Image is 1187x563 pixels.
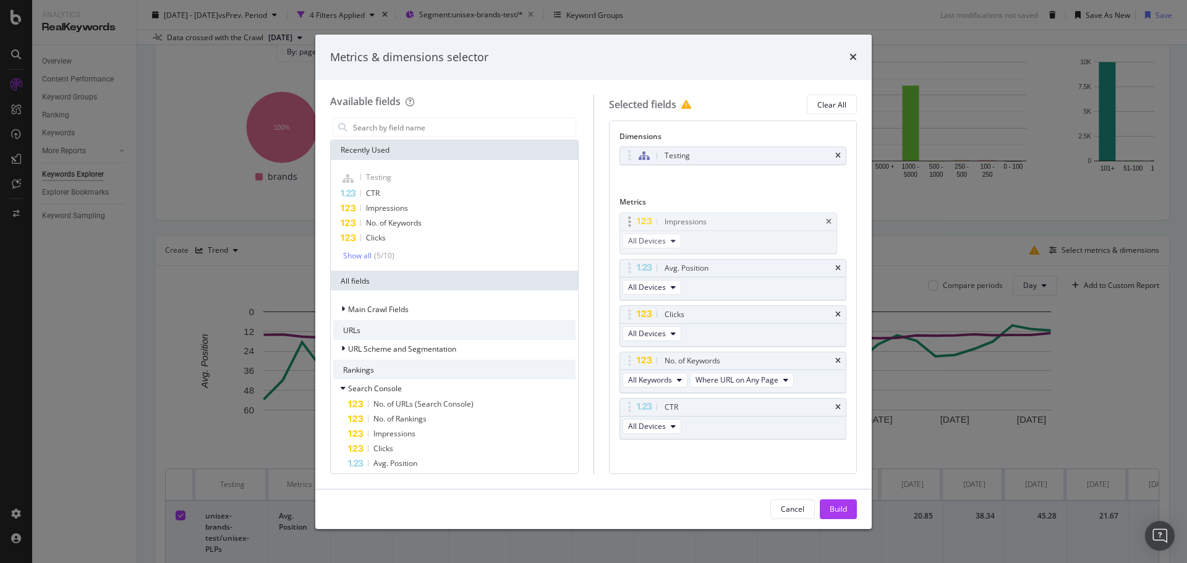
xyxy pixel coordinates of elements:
div: ( 5 / 10 ) [372,250,394,261]
span: Avg. Position [373,458,417,468]
div: times [835,311,841,318]
span: No. of Keywords [366,218,422,228]
div: Cancel [781,504,804,514]
div: CTRtimesAll Devices [619,398,847,439]
span: All Devices [628,235,666,246]
div: CTR [665,401,678,413]
div: ClickstimesAll Devices [619,305,847,347]
button: Cancel [770,499,815,519]
span: CTR [366,188,380,198]
div: Impressions [665,216,707,228]
span: No. of URLs (Search Console) [373,399,474,409]
div: times [849,49,857,66]
div: ImpressionstimesAll Devices [619,213,838,254]
span: Impressions [373,428,415,439]
button: Clear All [807,95,857,114]
button: All Devices [623,280,681,295]
div: Selected fields [609,95,696,114]
div: All fields [331,271,578,290]
span: All Keywords [628,375,672,385]
div: Avg. Position [665,262,708,274]
span: Clicks [366,232,386,243]
div: No. of Keywords [665,355,720,367]
div: Metrics [619,197,847,212]
div: Clear All [817,99,846,110]
div: URLs [333,320,576,340]
span: All Devices [628,282,666,292]
div: Metrics & dimensions selector [330,49,488,66]
span: All Devices [628,421,666,431]
div: Rankings [333,360,576,379]
span: Main Crawl Fields [348,304,409,315]
button: Build [820,499,857,519]
span: Impressions [366,203,408,213]
div: Avg. PositiontimesAll Devices [619,259,847,300]
span: No. of Rankings [373,413,427,424]
span: URL Scheme and Segmentation [348,344,456,354]
div: Recently Used [331,140,578,160]
input: Search by field name [352,118,576,137]
button: All Devices [623,326,681,341]
div: Dimensions [619,131,847,146]
div: times [835,404,841,411]
div: Build [830,504,847,514]
div: Clicks [665,308,684,321]
div: Testingtimes [619,146,847,165]
span: Where URL on Any Page [696,375,778,385]
div: times [835,265,841,272]
span: Clicks [373,443,393,454]
button: All Devices [623,234,681,248]
button: Where URL on Any Page [690,373,794,387]
button: All Devices [623,419,681,434]
div: modal [315,35,872,529]
div: Testing [665,150,690,162]
span: Search Console [348,383,402,394]
div: Show all [343,252,372,260]
div: times [835,357,841,365]
span: Testing [366,172,391,182]
div: Available fields [330,95,401,108]
div: times [835,152,841,159]
div: times [826,218,832,226]
span: All Devices [628,328,666,339]
div: Open Intercom Messenger [1145,521,1175,551]
div: No. of KeywordstimesAll KeywordsWhere URL on Any Page [619,352,847,393]
button: All Keywords [623,373,687,387]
